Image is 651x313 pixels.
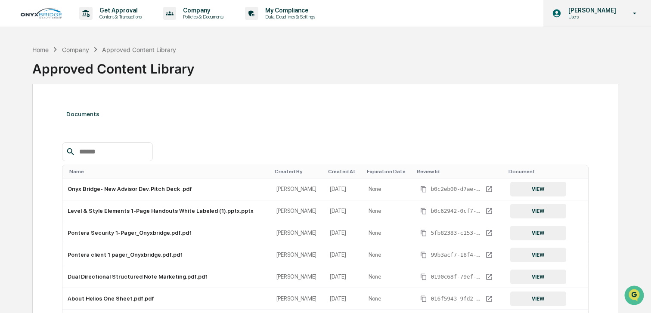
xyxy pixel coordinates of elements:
[363,222,414,244] td: None
[71,108,107,117] span: Attestations
[32,54,618,77] div: Approved Content Library
[418,294,429,304] button: Copy Id
[86,146,104,152] span: Pylon
[17,125,54,133] span: Data Lookup
[431,208,482,215] span: b0c62942-0cf7-4e69-92eb-b499f19f0431
[328,169,360,175] div: Toggle SortBy
[62,109,69,116] div: 🗄️
[29,66,141,74] div: Start new chat
[61,145,104,152] a: Powered byPylon
[363,200,414,222] td: None
[325,178,363,200] td: [DATE]
[146,68,157,79] button: Start new chat
[93,7,146,14] p: Get Approval
[508,169,572,175] div: Toggle SortBy
[418,228,429,238] button: Copy Id
[29,74,109,81] div: We're available if you need us!
[9,18,157,32] p: How can we help?
[258,14,319,20] p: Data, Deadlines & Settings
[275,169,322,175] div: Toggle SortBy
[561,7,620,14] p: [PERSON_NAME]
[5,121,58,137] a: 🔎Data Lookup
[418,206,429,216] button: Copy Id
[510,248,566,262] button: VIEW
[325,200,363,222] td: [DATE]
[484,294,494,304] a: View Review
[62,46,89,53] div: Company
[367,169,410,175] div: Toggle SortBy
[418,184,429,194] button: Copy Id
[5,105,59,120] a: 🖐️Preclearance
[62,266,271,288] td: Dual Directional Structured Note Marketing.pdf.pdf
[431,230,482,236] span: 5fb82383-c153-4edb-b1d1-3f7e3109184c
[417,169,501,175] div: Toggle SortBy
[62,222,271,244] td: Pontera Security 1-Pager_Onyxbridge.pdf.pdf
[9,126,15,132] div: 🔎
[21,8,62,18] img: logo
[176,14,228,20] p: Policies & Documents
[102,46,176,53] div: Approved Content Library
[271,266,325,288] td: [PERSON_NAME]
[484,228,494,238] a: View Review
[325,288,363,310] td: [DATE]
[271,200,325,222] td: [PERSON_NAME]
[510,204,566,218] button: VIEW
[623,285,647,308] iframe: Open customer support
[62,102,589,126] div: Documents
[17,108,56,117] span: Preclearance
[93,14,146,20] p: Content & Transactions
[325,222,363,244] td: [DATE]
[62,288,271,310] td: About Helios One Sheet.pdf.pdf
[418,250,429,260] button: Copy Id
[510,292,566,306] button: VIEW
[325,244,363,266] td: [DATE]
[59,105,110,120] a: 🗄️Attestations
[510,182,566,196] button: VIEW
[69,169,267,175] div: Toggle SortBy
[510,226,566,240] button: VIEW
[258,7,319,14] p: My Compliance
[363,244,414,266] td: None
[484,272,494,282] a: View Review
[271,222,325,244] td: [PERSON_NAME]
[271,244,325,266] td: [PERSON_NAME]
[431,295,482,302] span: 016f5943-9fd2-4b9c-a976-10b3f2567309
[561,14,620,20] p: Users
[484,206,494,216] a: View Review
[9,66,24,81] img: 1746055101610-c473b297-6a78-478c-a979-82029cc54cd1
[62,178,271,200] td: Onyx Bridge- New Advisor Dev. Pitch Deck .pdf
[9,109,15,116] div: 🖐️
[62,244,271,266] td: Pontera client 1 pager_Onyxbridge.pdf.pdf
[363,288,414,310] td: None
[32,46,49,53] div: Home
[176,7,228,14] p: Company
[431,252,482,258] span: 99b3acf7-18f4-4a29-bcf8-e6ca75170832
[431,186,482,193] span: b0c2eb00-d7ae-4be6-89b8-63465788077c
[418,272,429,282] button: Copy Id
[510,270,566,284] button: VIEW
[484,250,494,260] a: View Review
[325,266,363,288] td: [DATE]
[363,266,414,288] td: None
[484,184,494,194] a: View Review
[271,288,325,310] td: [PERSON_NAME]
[431,273,482,280] span: 0190c68f-79ef-437f-9cfd-a9ce363ff8ef
[363,178,414,200] td: None
[62,200,271,222] td: Level & Style Elements 1-Page Handouts White Labeled (1).pptx.pptx
[271,178,325,200] td: [PERSON_NAME]
[582,169,585,175] div: Toggle SortBy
